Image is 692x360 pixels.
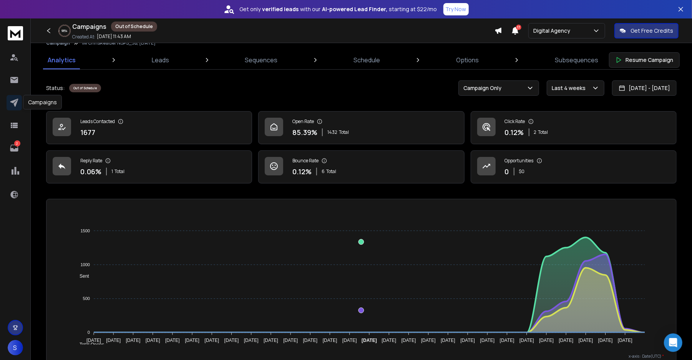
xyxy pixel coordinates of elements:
span: 6 [322,168,325,175]
tspan: [DATE] [244,338,259,343]
tspan: [DATE] [323,338,337,343]
tspan: [DATE] [126,338,141,343]
tspan: [DATE] [284,338,298,343]
p: Options [456,55,479,65]
tspan: [DATE] [402,338,416,343]
tspan: [DATE] [205,338,219,343]
p: Subsequences [555,55,598,65]
a: Leads [147,51,174,69]
button: Campaign [46,40,70,46]
p: Status: [46,84,65,92]
a: 2 [7,140,22,156]
a: Open Rate85.39%1432Total [258,111,464,144]
p: 2 [14,140,20,147]
p: Try Now [446,5,466,13]
p: Last 4 weeks [552,84,589,92]
p: 0.12 % [505,127,524,138]
tspan: [DATE] [264,338,279,343]
span: 1 [111,168,113,175]
tspan: [DATE] [539,338,554,343]
tspan: [DATE] [362,338,377,343]
a: Schedule [349,51,385,69]
p: 85.39 % [292,127,317,138]
p: 98 % [62,28,68,33]
p: Digital Agency [533,27,573,35]
div: Open Intercom Messenger [664,333,682,352]
tspan: [DATE] [618,338,633,343]
tspan: 1000 [81,262,90,267]
p: Open Rate [292,118,314,125]
tspan: [DATE] [224,338,239,343]
tspan: [DATE] [519,338,534,343]
p: Created At: [72,34,95,40]
span: Total [339,129,349,135]
span: Total [326,168,336,175]
a: Click Rate0.12%2Total [471,111,677,144]
p: Get only with our starting at $22/mo [240,5,437,13]
tspan: [DATE] [421,338,436,343]
a: Bounce Rate0.12%6Total [258,150,464,183]
p: Bounce Rate [292,158,319,164]
tspan: 500 [83,296,90,301]
tspan: [DATE] [461,338,475,343]
p: Click Rate [505,118,525,125]
button: Try Now [443,3,469,15]
tspan: [DATE] [382,338,397,343]
tspan: [DATE] [165,338,180,343]
p: 0.12 % [292,166,312,177]
tspan: [DATE] [441,338,456,343]
button: [DATE] - [DATE] [612,80,677,96]
button: Resume Campaign [609,52,680,68]
strong: verified leads [262,5,299,13]
a: Options [451,51,483,69]
p: Get Free Credits [631,27,673,35]
a: Opportunities0$0 [471,150,677,183]
p: [DATE] 11:43 AM [97,33,131,40]
p: 0 [505,166,509,177]
span: 2 [534,129,537,135]
tspan: [DATE] [342,338,357,343]
tspan: 1500 [81,228,90,233]
a: Reply Rate0.06%1Total [46,150,252,183]
a: Leads Contacted1677 [46,111,252,144]
p: Leads Contacted [80,118,115,125]
strong: AI-powered Lead Finder, [322,5,388,13]
div: Campaigns [23,95,62,110]
p: Schedule [353,55,380,65]
p: Analytics [48,55,76,65]
p: Leads [152,55,169,65]
tspan: [DATE] [146,338,160,343]
tspan: [DATE] [185,338,200,343]
p: IM ChrisReader NSPS_3B, [DATE] [82,40,156,46]
tspan: [DATE] [480,338,495,343]
h1: Campaigns [72,22,106,31]
p: 1677 [80,127,95,138]
a: Subsequences [550,51,603,69]
a: Sequences [241,51,282,69]
a: Analytics [43,51,80,69]
p: 0.06 % [80,166,101,177]
button: Get Free Credits [614,23,679,38]
span: Total Opens [74,342,104,347]
tspan: 0 [88,330,90,335]
tspan: [DATE] [559,338,574,343]
p: Opportunities [505,158,534,164]
button: S [8,340,23,355]
span: 17 [516,25,521,30]
div: Out of Schedule [69,84,101,92]
p: Campaign Only [463,84,504,92]
img: logo [8,26,23,40]
span: Total [115,168,124,175]
div: Out of Schedule [111,22,157,32]
tspan: [DATE] [303,338,318,343]
tspan: [DATE] [500,338,514,343]
tspan: [DATE] [598,338,613,343]
tspan: [DATE] [579,338,593,343]
p: Sequences [245,55,278,65]
tspan: [DATE] [87,338,101,343]
span: Sent [74,273,89,279]
span: 1432 [327,129,337,135]
p: $ 0 [519,168,525,175]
